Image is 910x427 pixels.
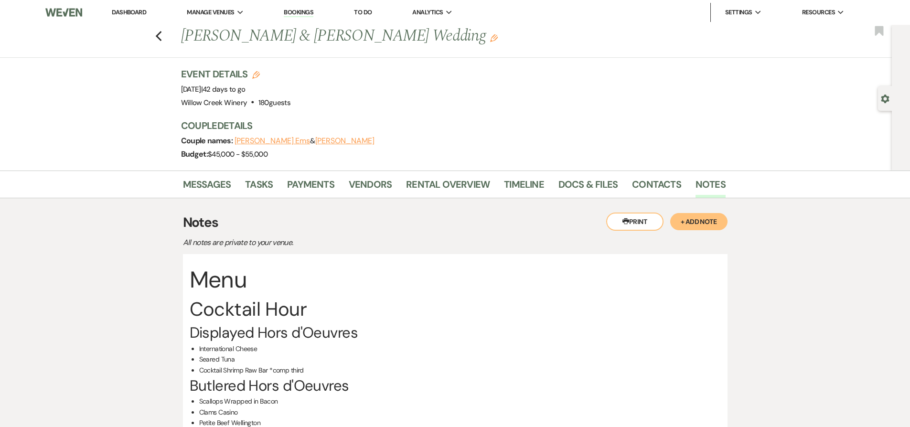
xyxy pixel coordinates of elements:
span: Budget: [181,149,208,159]
h3: Notes [183,213,728,233]
h3: Event Details [181,67,290,81]
h1: Menu [190,264,721,296]
p: All notes are private to your venue. [183,236,517,249]
li: International Cheese [199,343,721,354]
li: Cocktail Shrimp Raw Bar *comp third [199,365,721,375]
h1: [PERSON_NAME] & [PERSON_NAME] Wedding [181,25,609,48]
span: | [201,85,246,94]
span: Couple names: [181,136,235,146]
h2: Cocktail Hour [190,296,721,322]
span: & [235,136,375,146]
a: Vendors [349,177,392,198]
h3: Displayed Hors d'Oeuvres [190,322,721,343]
a: Docs & Files [558,177,618,198]
a: Messages [183,177,231,198]
button: Print [606,213,664,231]
a: Notes [696,177,726,198]
span: Willow Creek Winery [181,98,247,107]
a: Payments [287,177,334,198]
li: Scallops Wrapped in Bacon [199,396,721,406]
img: Weven Logo [45,2,82,22]
span: Analytics [412,8,443,17]
span: Resources [802,8,835,17]
a: Timeline [504,177,544,198]
a: Contacts [632,177,681,198]
span: Manage Venues [187,8,234,17]
span: 180 guests [258,98,290,107]
button: Edit [490,33,498,42]
li: Seared Tuna [199,354,721,364]
a: Tasks [245,177,273,198]
a: Bookings [284,8,313,17]
span: 42 days to go [203,85,246,94]
span: $45,000 - $55,000 [208,149,268,159]
a: Dashboard [112,8,146,16]
button: [PERSON_NAME] Ems [235,137,310,145]
li: Clams Casino [199,407,721,417]
button: [PERSON_NAME] [315,137,375,145]
a: Rental Overview [406,177,490,198]
h3: Butlered Hors d'Oeuvres [190,375,721,396]
button: + Add Note [670,213,728,230]
h3: Couple Details [181,119,716,132]
button: Open lead details [881,94,889,103]
a: To Do [354,8,372,16]
span: [DATE] [181,85,246,94]
span: Settings [725,8,752,17]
